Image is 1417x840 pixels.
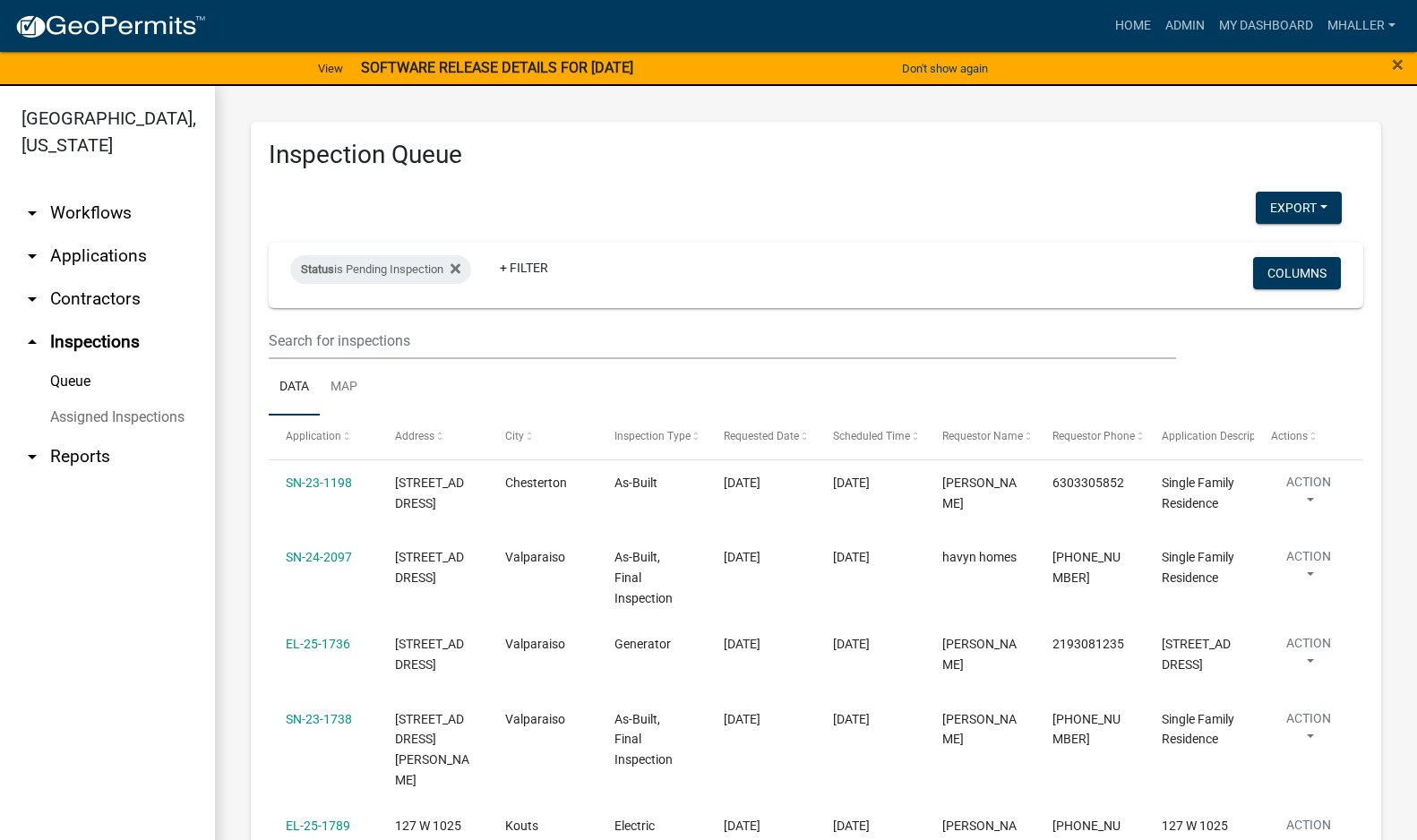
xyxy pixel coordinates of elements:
[378,416,487,459] datatable-header-cell: Address
[395,550,464,585] span: 305 Apple Grove Ln
[833,473,908,493] div: [DATE]
[286,476,352,490] a: SN-23-1198
[301,262,334,276] span: Status
[21,446,43,467] i: arrow_drop_down
[485,252,563,284] a: + Filter
[833,709,908,730] div: [DATE]
[286,430,341,442] span: Application
[269,322,1176,359] input: Search for inspections
[487,416,597,459] datatable-header-cell: City
[21,202,43,224] i: arrow_drop_down
[1162,476,1234,510] span: Single Family Residence
[395,430,434,442] span: Address
[942,476,1017,510] span: Michael Haller
[361,59,633,76] strong: SOFTWARE RELEASE DETAILS FOR [DATE]
[833,634,908,655] div: [DATE]
[269,359,320,416] a: Data
[290,255,471,284] div: is Pending Inspection
[21,331,43,353] i: arrow_drop_up
[833,547,908,568] div: [DATE]
[1052,550,1121,585] span: 555-555-5555
[707,416,816,459] datatable-header-cell: Requested Date
[942,550,1017,564] span: havyn homes
[1052,476,1124,490] span: 6303305852
[724,430,799,442] span: Requested Date
[724,819,760,833] span: 09/16/2025
[1162,430,1275,442] span: Application Description
[614,712,673,767] span: As-Built, Final Inspection
[614,550,673,605] span: As-Built, Final Inspection
[833,816,908,836] div: [DATE]
[1052,430,1135,442] span: Requestor Phone
[286,819,350,833] a: EL-25-1789
[1271,547,1346,592] button: Action
[1253,257,1341,289] button: Columns
[1162,712,1234,747] span: Single Family Residence
[1256,192,1342,224] button: Export
[724,476,760,490] span: 05/23/2025
[21,288,43,310] i: arrow_drop_down
[320,359,368,416] a: Map
[1392,52,1404,77] span: ×
[614,430,691,442] span: Inspection Type
[724,550,760,564] span: 08/28/2025
[942,430,1023,442] span: Requestor Name
[942,637,1017,672] span: Steven Sumichrast
[614,637,671,651] span: Generator
[269,140,1363,170] h3: Inspection Queue
[395,637,464,672] span: 3355 Mockingbird Ln
[505,637,565,651] span: Valparaiso
[311,54,350,83] a: View
[395,476,464,510] span: 210 E Tratebas Rd
[724,712,760,726] span: 09/10/2025
[505,476,567,490] span: Chesterton
[286,637,350,651] a: EL-25-1736
[1035,416,1144,459] datatable-header-cell: Requestor Phone
[1271,430,1308,442] span: Actions
[816,416,925,459] datatable-header-cell: Scheduled Time
[1145,416,1254,459] datatable-header-cell: Application Description
[505,550,565,564] span: Valparaiso
[614,476,657,490] span: As-Built
[395,712,469,787] span: 163 Drake Dr
[1392,54,1404,75] button: Close
[1108,9,1158,43] a: Home
[1158,9,1212,43] a: Admin
[1162,637,1231,672] span: 3355 Mockingbird LnValparaiso
[1271,709,1346,754] button: Action
[1052,637,1124,651] span: 2193081235
[1271,634,1346,679] button: Action
[942,712,1017,747] span: andrew
[505,430,524,442] span: City
[895,54,995,83] button: Don't show again
[833,430,910,442] span: Scheduled Time
[286,550,352,564] a: SN-24-2097
[1320,9,1403,43] a: mhaller
[597,416,707,459] datatable-header-cell: Inspection Type
[1052,712,1121,747] span: 219-746-2236
[21,245,43,267] i: arrow_drop_down
[286,712,352,726] a: SN-23-1738
[1254,416,1363,459] datatable-header-cell: Actions
[1212,9,1320,43] a: My Dashboard
[269,416,378,459] datatable-header-cell: Application
[1162,550,1234,585] span: Single Family Residence
[724,637,760,651] span: 09/17/2025
[1271,473,1346,518] button: Action
[505,819,538,833] span: Kouts
[925,416,1035,459] datatable-header-cell: Requestor Name
[505,712,565,726] span: Valparaiso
